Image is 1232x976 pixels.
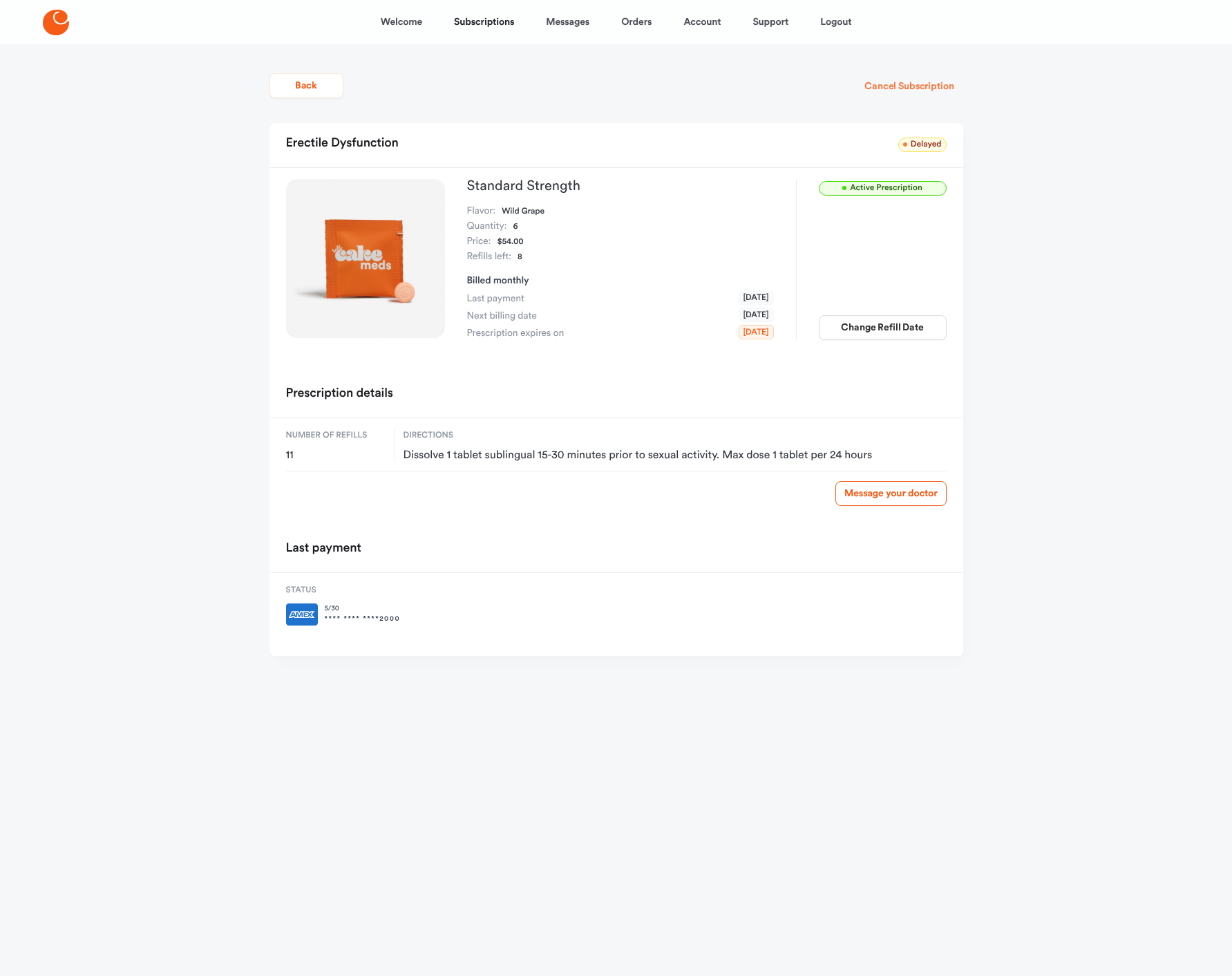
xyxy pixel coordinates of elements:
[286,449,386,462] span: 11
[467,179,774,193] h3: Standard Strength
[497,234,524,250] dd: $54.00
[286,429,386,442] span: Number of refills
[467,292,524,306] span: Last payment
[502,204,544,219] dd: Wild Grape
[513,219,518,234] dd: 6
[739,308,774,322] span: [DATE]
[286,584,401,597] span: Status
[404,449,947,462] span: Dissolve 1 tablet sublingual 15-30 minutes prior to sexual activity. Max dose 1 tablet per 24 hours
[467,250,511,265] dt: Refills left:
[286,382,393,406] h2: Prescription details
[898,138,947,152] span: Delayed
[381,6,422,39] a: Welcome
[739,325,774,339] span: [DATE]
[467,276,529,285] span: Billed monthly
[855,74,963,99] button: Cancel Subscription
[467,219,507,234] dt: Quantity:
[286,536,361,561] h2: Last payment
[467,309,537,323] span: Next billing date
[467,234,491,250] dt: Price:
[518,250,522,265] dd: 8
[467,204,496,219] dt: Flavor:
[286,603,318,626] img: amex
[325,603,401,614] span: 5 / 30
[819,181,947,196] span: Active Prescription
[819,315,947,340] button: Change Refill Date
[739,290,774,305] span: [DATE]
[286,179,445,338] img: Standard Strength
[404,429,947,442] span: Directions
[621,6,652,39] a: Orders
[467,326,565,340] span: Prescription expires on
[454,6,514,39] a: Subscriptions
[752,6,788,39] a: Support
[683,6,721,39] a: Account
[546,6,589,39] a: Messages
[835,481,946,506] a: Message your doctor
[820,6,851,39] a: Logout
[269,73,343,98] button: Back
[286,131,399,156] h2: Erectile Dysfunction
